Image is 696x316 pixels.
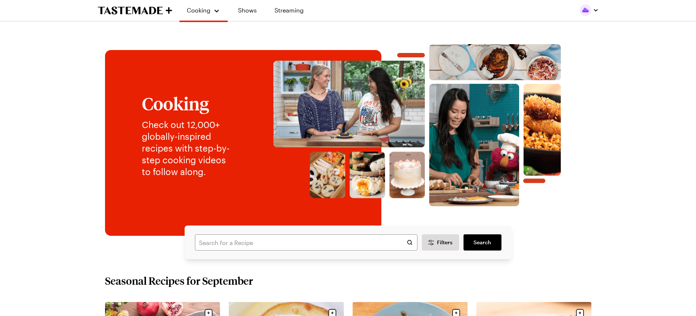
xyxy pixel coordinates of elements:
[187,7,210,14] span: Cooking
[580,4,599,16] button: Profile picture
[251,44,584,206] img: Explore recipes
[422,234,459,251] button: Desktop filters
[98,6,172,15] a: To Tastemade Home Page
[437,239,452,246] span: Filters
[105,274,253,287] h2: Seasonal Recipes for September
[187,3,220,18] button: Cooking
[142,119,236,178] p: Check out 12,000+ globally-inspired recipes with step-by-step cooking videos to follow along.
[580,4,591,16] img: Profile picture
[142,94,236,113] h1: Cooking
[195,234,417,251] input: Search for a Recipe
[473,239,491,246] span: Search
[464,234,501,251] a: filters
